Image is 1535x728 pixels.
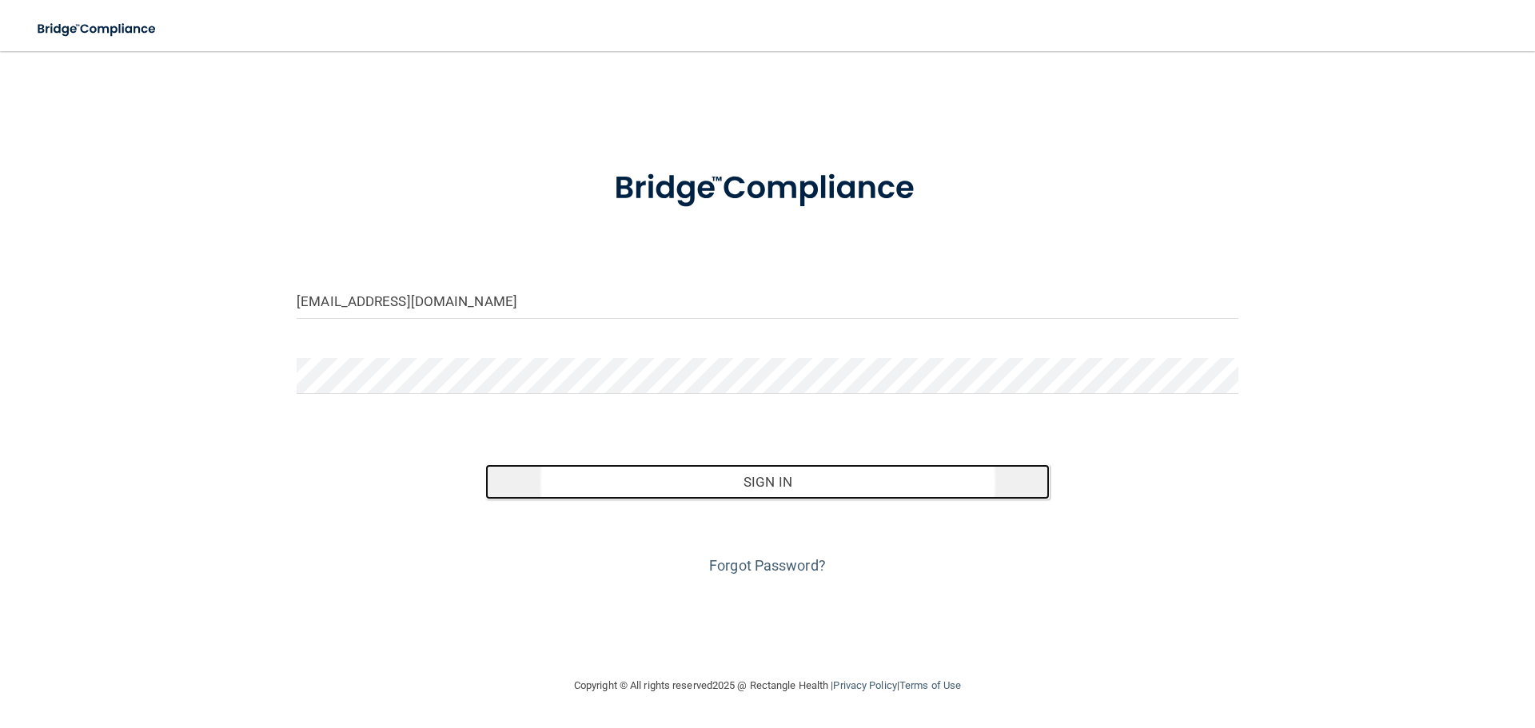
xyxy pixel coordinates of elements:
[476,660,1059,711] div: Copyright © All rights reserved 2025 @ Rectangle Health | |
[899,679,961,691] a: Terms of Use
[24,13,171,46] img: bridge_compliance_login_screen.278c3ca4.svg
[833,679,896,691] a: Privacy Policy
[485,464,1051,499] button: Sign In
[297,283,1238,319] input: Email
[581,147,954,230] img: bridge_compliance_login_screen.278c3ca4.svg
[709,557,826,574] a: Forgot Password?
